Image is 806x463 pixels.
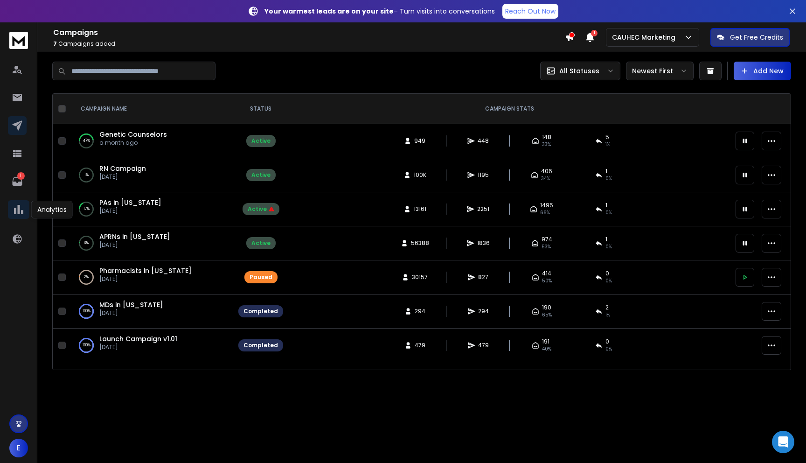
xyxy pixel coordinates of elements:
[605,270,609,277] span: 0
[478,137,489,145] span: 448
[772,431,794,453] div: Open Intercom Messenger
[248,205,274,213] div: Active
[605,311,610,319] span: 1 %
[415,308,425,315] span: 294
[53,40,565,48] p: Campaigns added
[69,329,233,363] td: 100%Launch Campaign v1.01[DATE]
[605,277,612,285] span: 0 %
[251,137,271,145] div: Active
[605,141,610,148] span: 1 %
[542,277,552,285] span: 50 %
[540,202,553,209] span: 1495
[9,439,28,457] button: E
[84,273,89,282] p: 2 %
[605,243,612,251] span: 0 %
[414,137,425,145] span: 949
[264,7,495,16] p: – Turn visits into conversations
[541,175,550,182] span: 34 %
[99,334,177,344] a: Launch Campaign v1.01
[505,7,556,16] p: Reach Out Now
[83,136,90,146] p: 47 %
[243,342,278,349] div: Completed
[53,27,565,38] h1: Campaigns
[251,171,271,179] div: Active
[710,28,790,47] button: Get Free Credits
[99,266,192,275] a: Pharmacists in [US_STATE]
[99,232,170,241] a: APRNs in [US_STATE]
[233,94,289,124] th: STATUS
[99,344,177,351] p: [DATE]
[69,295,233,329] td: 100%MDs in [US_STATE][DATE]
[243,308,278,315] div: Completed
[414,205,426,213] span: 13161
[99,275,192,283] p: [DATE]
[99,139,167,147] p: a month ago
[251,239,271,247] div: Active
[542,345,551,353] span: 40 %
[542,311,552,319] span: 65 %
[478,171,489,179] span: 1195
[99,198,161,207] a: PAs in [US_STATE]
[69,124,233,158] td: 47%Genetic Counselorsa month ago
[605,338,609,345] span: 0
[31,201,73,218] div: Analytics
[542,270,551,277] span: 414
[17,172,25,180] p: 1
[69,94,233,124] th: CAMPAIGN NAME
[264,7,394,16] strong: Your warmest leads are on your site
[542,338,549,345] span: 191
[591,30,598,36] span: 1
[477,239,490,247] span: 1836
[69,226,233,260] td: 3%APRNs in [US_STATE][DATE]
[83,204,90,214] p: 17 %
[412,274,428,281] span: 30157
[540,209,550,217] span: 66 %
[289,94,730,124] th: CAMPAIGN STATS
[605,236,607,243] span: 1
[9,32,28,49] img: logo
[99,164,146,173] a: RN Campaign
[605,175,612,182] span: 0 %
[99,207,161,215] p: [DATE]
[605,209,612,217] span: 0 %
[69,158,233,192] td: 1%RN Campaign[DATE]
[414,171,426,179] span: 100K
[99,130,167,139] a: Genetic Counselors
[415,342,425,349] span: 479
[53,40,57,48] span: 7
[250,274,272,281] div: Paused
[477,205,489,213] span: 2251
[559,66,599,76] p: All Statuses
[605,202,607,209] span: 1
[84,239,89,248] p: 3 %
[84,170,89,180] p: 1 %
[542,236,552,243] span: 974
[605,133,609,141] span: 5
[478,274,488,281] span: 827
[83,341,90,350] p: 100 %
[730,33,783,42] p: Get Free Credits
[605,345,612,353] span: 0 %
[605,304,609,311] span: 2
[69,192,233,226] td: 17%PAs in [US_STATE][DATE]
[99,241,170,249] p: [DATE]
[99,173,146,181] p: [DATE]
[542,243,551,251] span: 53 %
[542,304,551,311] span: 190
[411,239,429,247] span: 56388
[99,300,163,309] a: MDs in [US_STATE]
[502,4,558,19] a: Reach Out Now
[478,308,489,315] span: 294
[69,260,233,295] td: 2%Pharmacists in [US_STATE][DATE]
[605,168,607,175] span: 1
[612,33,679,42] p: CAUHEC Marketing
[478,342,489,349] span: 479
